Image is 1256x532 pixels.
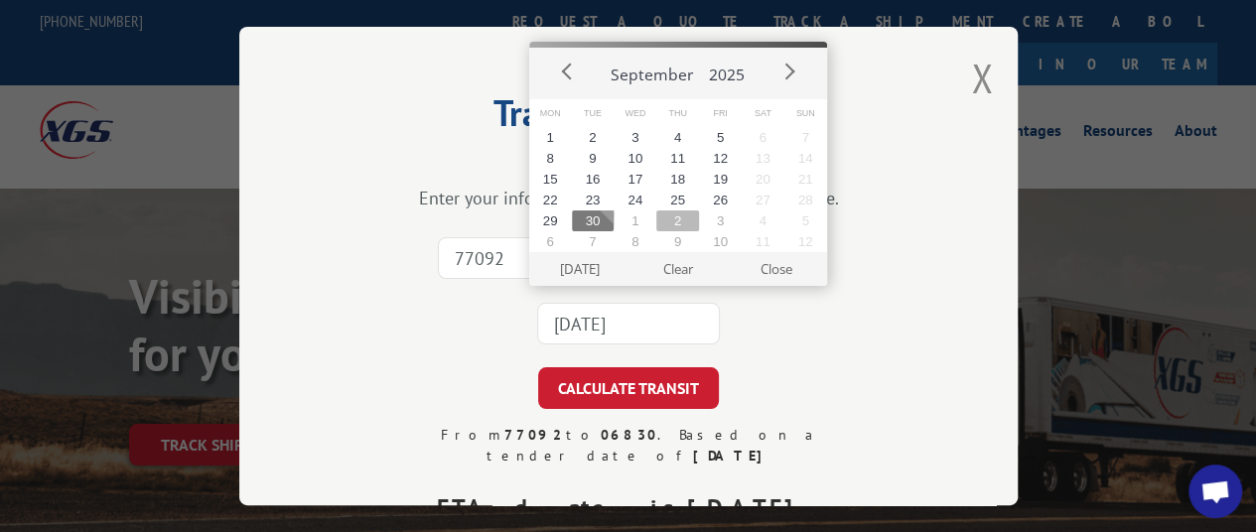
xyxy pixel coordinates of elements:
[504,426,566,444] strong: 77092
[699,127,742,148] button: 5
[742,210,784,231] button: 4
[438,237,621,279] input: Origin Zip
[601,426,657,444] strong: 06830
[699,99,742,128] span: Fri
[656,169,699,190] button: 18
[614,210,656,231] button: 1
[742,99,784,128] span: Sat
[699,210,742,231] button: 3
[614,127,656,148] button: 3
[1188,465,1242,518] div: Open chat
[339,99,918,137] h2: Transit Calculator
[572,148,615,169] button: 9
[572,231,615,252] button: 7
[656,190,699,210] button: 25
[727,252,825,286] button: Close
[339,187,918,209] div: Enter your information below to calculate transit time.
[614,190,656,210] button: 24
[784,148,827,169] button: 14
[529,99,572,128] span: Mon
[537,303,720,344] input: Tender Date
[784,127,827,148] button: 7
[572,127,615,148] button: 2
[614,169,656,190] button: 17
[784,99,827,128] span: Sun
[656,210,699,231] button: 2
[572,169,615,190] button: 16
[530,252,628,286] button: [DATE]
[784,169,827,190] button: 21
[742,127,784,148] button: 6
[784,190,827,210] button: 28
[529,127,572,148] button: 1
[784,231,827,252] button: 12
[742,231,784,252] button: 11
[699,169,742,190] button: 19
[656,99,699,128] span: Thu
[699,190,742,210] button: 26
[614,99,656,128] span: Wed
[538,367,719,409] button: CALCULATE TRANSIT
[529,169,572,190] button: 15
[529,190,572,210] button: 22
[701,48,753,93] button: 2025
[572,210,615,231] button: 30
[614,231,656,252] button: 8
[572,99,615,128] span: Tue
[699,148,742,169] button: 12
[784,210,827,231] button: 5
[656,148,699,169] button: 11
[971,52,993,104] button: Close modal
[628,252,727,286] button: Clear
[553,57,583,86] button: Prev
[572,190,615,210] button: 23
[656,127,699,148] button: 4
[614,148,656,169] button: 10
[603,48,701,93] button: September
[742,148,784,169] button: 13
[529,231,572,252] button: 6
[529,148,572,169] button: 8
[692,447,770,465] strong: [DATE]
[742,169,784,190] button: 20
[773,57,803,86] button: Next
[687,492,810,523] strong: [DATE]
[437,490,836,526] div: ETA date is
[529,210,572,231] button: 29
[656,231,699,252] button: 9
[742,190,784,210] button: 27
[699,231,742,252] button: 10
[421,425,836,466] div: From to . Based on a tender date of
